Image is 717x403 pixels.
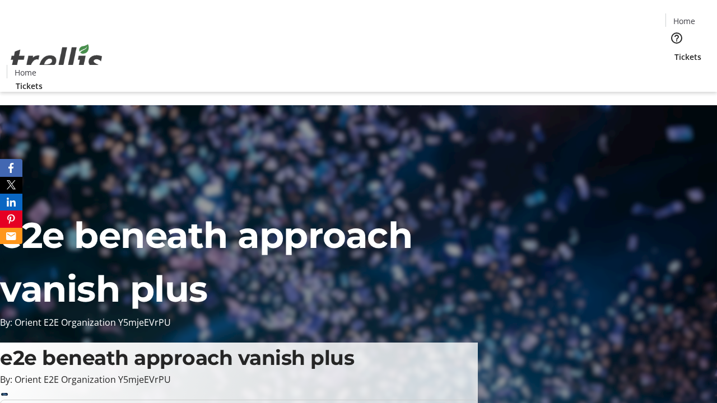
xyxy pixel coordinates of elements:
span: Tickets [16,80,43,92]
button: Help [665,27,688,49]
span: Home [15,67,36,78]
a: Tickets [7,80,52,92]
button: Cart [665,63,688,85]
a: Home [7,67,43,78]
a: Tickets [665,51,710,63]
span: Tickets [674,51,701,63]
img: Orient E2E Organization Y5mjeEVrPU's Logo [7,32,106,88]
a: Home [666,15,702,27]
span: Home [673,15,695,27]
